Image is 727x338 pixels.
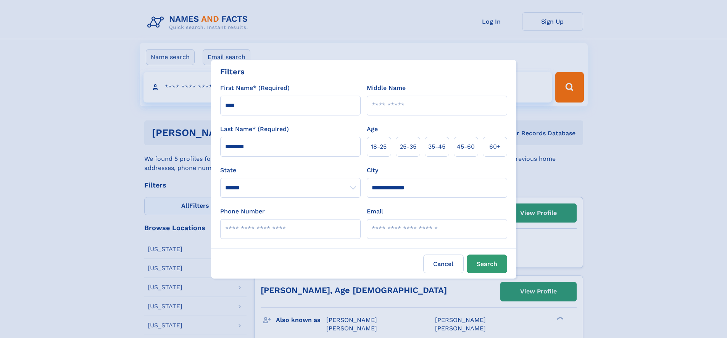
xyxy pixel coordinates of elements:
span: 60+ [489,142,501,151]
label: Middle Name [367,83,406,93]
label: City [367,166,378,175]
label: Cancel [423,255,464,273]
label: Last Name* (Required) [220,125,289,134]
span: 45‑60 [457,142,475,151]
span: 18‑25 [371,142,387,151]
label: First Name* (Required) [220,83,290,93]
label: State [220,166,361,175]
div: Filters [220,66,245,77]
button: Search [467,255,507,273]
label: Age [367,125,378,134]
label: Phone Number [220,207,265,216]
label: Email [367,207,383,216]
span: 35‑45 [428,142,445,151]
span: 25‑35 [400,142,416,151]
